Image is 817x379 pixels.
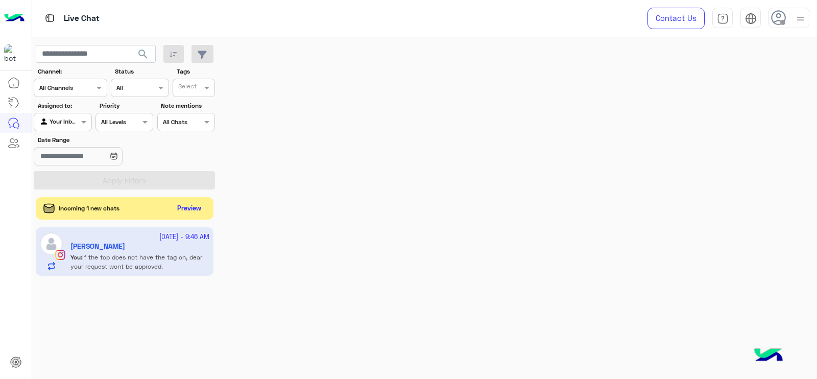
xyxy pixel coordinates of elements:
label: Assigned to: [38,101,90,110]
img: 317874714732967 [4,44,22,63]
button: Apply Filters [34,171,215,189]
button: Preview [173,201,206,216]
label: Status [115,67,167,76]
span: search [137,48,149,60]
img: hulul-logo.png [751,338,786,374]
p: Live Chat [64,12,100,26]
label: Note mentions [161,101,213,110]
div: Select [177,82,197,93]
img: tab [717,13,729,25]
img: profile [794,12,807,25]
label: Channel: [38,67,106,76]
label: Priority [100,101,152,110]
img: Logo [4,8,25,29]
span: Incoming 1 new chats [59,204,119,213]
a: tab [712,8,733,29]
img: tab [745,13,757,25]
img: tab [43,12,56,25]
label: Date Range [38,135,152,145]
a: Contact Us [647,8,705,29]
button: search [131,45,156,67]
label: Tags [177,67,214,76]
